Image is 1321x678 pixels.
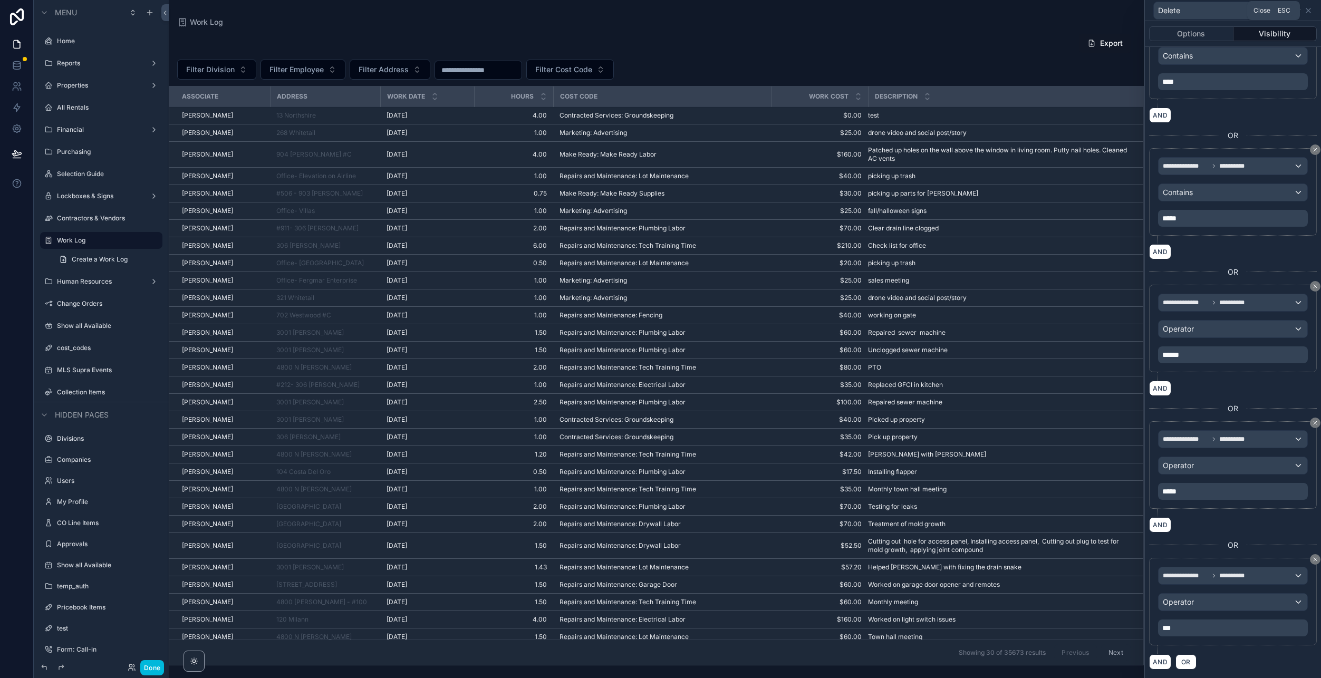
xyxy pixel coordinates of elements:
[57,37,156,45] label: Home
[1101,644,1131,661] button: Next
[182,92,218,101] span: Associate
[57,214,156,222] label: Contractors & Vendors
[959,648,1046,657] span: Showing 30 of 35673 results
[1228,403,1238,414] span: OR
[53,251,162,268] a: Create a Work Log
[511,92,534,101] span: Hours
[1149,108,1171,123] button: AND
[1179,658,1193,666] span: OR
[1253,6,1270,15] span: Close
[1149,244,1171,259] button: AND
[57,434,156,443] label: Divisions
[57,148,156,156] label: Purchasing
[1149,26,1233,41] button: Options
[1163,461,1194,470] span: Operator
[1175,654,1197,670] button: OR
[1149,381,1171,396] button: AND
[57,456,156,464] label: Companies
[57,519,156,527] label: CO Line Items
[57,322,156,330] label: Show all Available
[72,255,128,264] span: Create a Work Log
[1153,2,1275,20] button: Delete
[57,59,141,67] label: Reports
[57,170,156,178] label: Selection Guide
[1228,267,1238,277] span: OR
[57,277,141,286] label: Human Resources
[57,81,141,90] label: Properties
[1163,187,1193,198] span: Contains
[57,561,156,569] label: Show all Available
[1228,130,1238,141] span: OR
[1158,47,1308,65] button: Contains
[1276,6,1293,15] span: Esc
[57,344,156,352] label: cost_codes
[1163,597,1194,606] span: Operator
[1158,183,1308,201] button: Contains
[140,660,164,675] button: Done
[57,645,156,654] label: Form: Call-in
[1158,457,1308,474] button: Operator
[387,92,425,101] span: Work Date
[57,366,156,374] label: MLS Supra Events
[1149,517,1171,532] button: AND
[1158,320,1308,338] button: Operator
[57,388,156,396] label: Collection Items
[875,92,918,101] span: Description
[560,92,597,101] span: Cost Code
[1158,5,1180,16] span: Delete
[1233,26,1317,41] button: Visibility
[1163,324,1194,333] span: Operator
[55,410,109,420] span: Hidden pages
[55,7,77,18] span: Menu
[57,603,156,612] label: Pricebook Items
[57,540,156,548] label: Approvals
[57,236,156,245] label: Work Log
[1228,540,1238,550] span: OR
[809,92,848,101] span: Work Cost
[57,477,156,485] label: Users
[57,299,156,308] label: Change Orders
[57,125,141,134] label: Financial
[1149,654,1171,670] button: AND
[57,192,141,200] label: Lockboxes & Signs
[277,92,307,101] span: Address
[1158,593,1308,611] button: Operator
[57,103,156,112] label: All Rentals
[57,498,156,506] label: My Profile
[57,624,156,633] label: test
[57,582,156,590] label: temp_auth
[1163,51,1193,61] span: Contains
